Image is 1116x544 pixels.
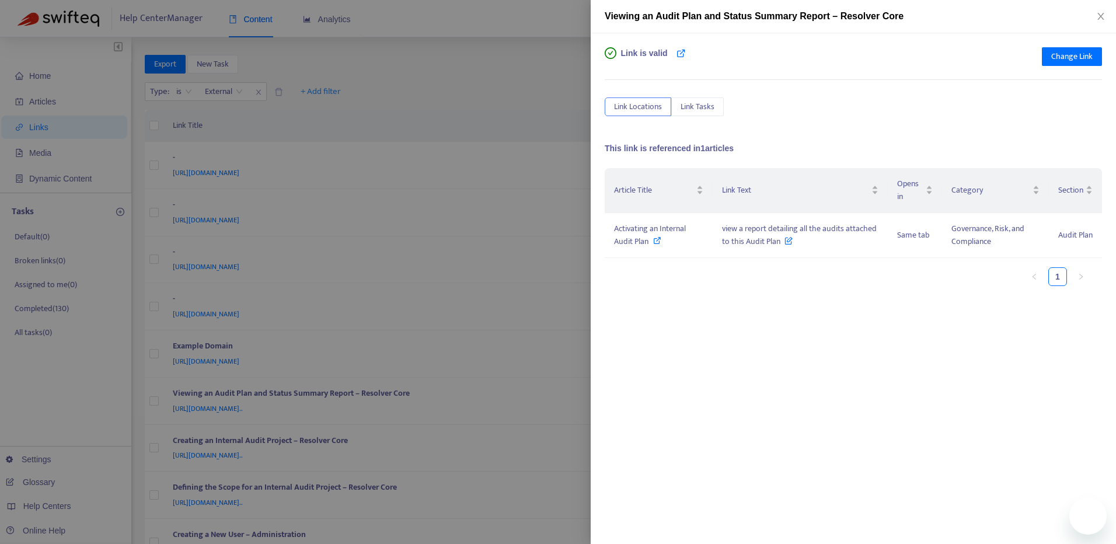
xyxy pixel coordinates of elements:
span: Same tab [897,228,930,242]
span: close [1096,12,1105,21]
button: Change Link [1042,47,1102,66]
li: 1 [1048,267,1067,286]
th: Opens in [888,168,942,213]
button: Link Tasks [671,97,724,116]
th: Article Title [605,168,713,213]
span: check-circle [605,47,616,59]
span: Section [1058,184,1083,197]
th: Category [942,168,1049,213]
span: Opens in [897,177,923,203]
span: view a report detailing all the audits attached to this Audit Plan [722,222,877,248]
span: Article Title [614,184,694,197]
span: left [1031,273,1038,280]
span: This link is referenced in 1 articles [605,144,734,153]
span: Audit Plan [1058,228,1093,242]
th: Link Text [713,168,888,213]
span: Link Text [722,184,869,197]
span: right [1077,273,1084,280]
span: Activating an Internal Audit Plan [614,222,686,248]
button: left [1025,267,1044,286]
a: 1 [1049,268,1066,285]
span: Link is valid [621,47,668,71]
button: right [1072,267,1090,286]
button: Link Locations [605,97,671,116]
iframe: Button to launch messaging window [1069,497,1107,535]
li: Next Page [1072,267,1090,286]
span: Category [951,184,1030,197]
span: Viewing an Audit Plan and Status Summary Report – Resolver Core [605,11,904,21]
span: Governance, Risk, and Compliance [951,222,1024,248]
span: Link Locations [614,100,662,113]
button: Close [1093,11,1109,22]
th: Section [1049,168,1102,213]
li: Previous Page [1025,267,1044,286]
span: Change Link [1051,50,1093,63]
span: Link Tasks [681,100,714,113]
